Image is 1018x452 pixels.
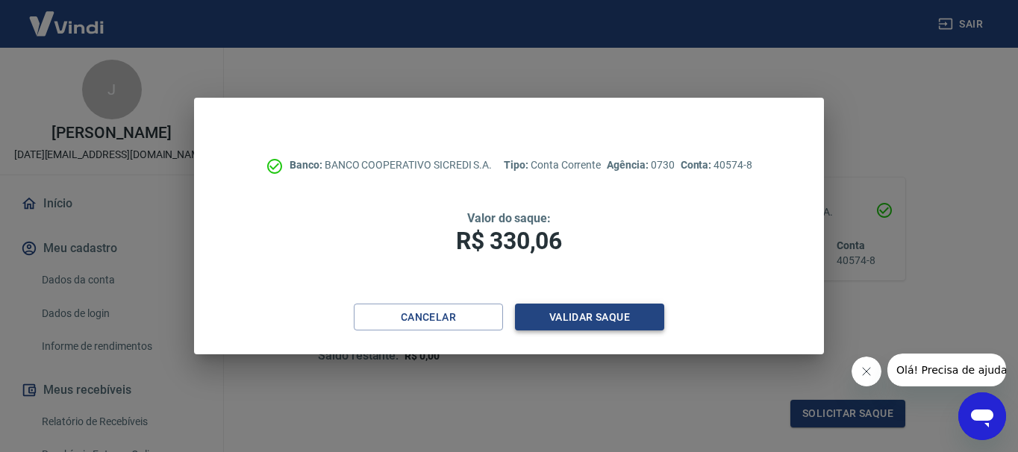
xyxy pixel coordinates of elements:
span: Tipo: [504,159,531,171]
span: Olá! Precisa de ajuda? [9,10,125,22]
p: Conta Corrente [504,157,601,173]
iframe: Botão para abrir a janela de mensagens [958,392,1006,440]
button: Validar saque [515,304,664,331]
iframe: Mensagem da empresa [887,354,1006,386]
span: Agência: [607,159,651,171]
span: R$ 330,06 [456,227,562,255]
span: Valor do saque: [467,211,551,225]
button: Cancelar [354,304,503,331]
span: Conta: [681,159,714,171]
iframe: Fechar mensagem [852,357,881,386]
p: 0730 [607,157,674,173]
p: 40574-8 [681,157,752,173]
p: BANCO COOPERATIVO SICREDI S.A. [290,157,492,173]
span: Banco: [290,159,325,171]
